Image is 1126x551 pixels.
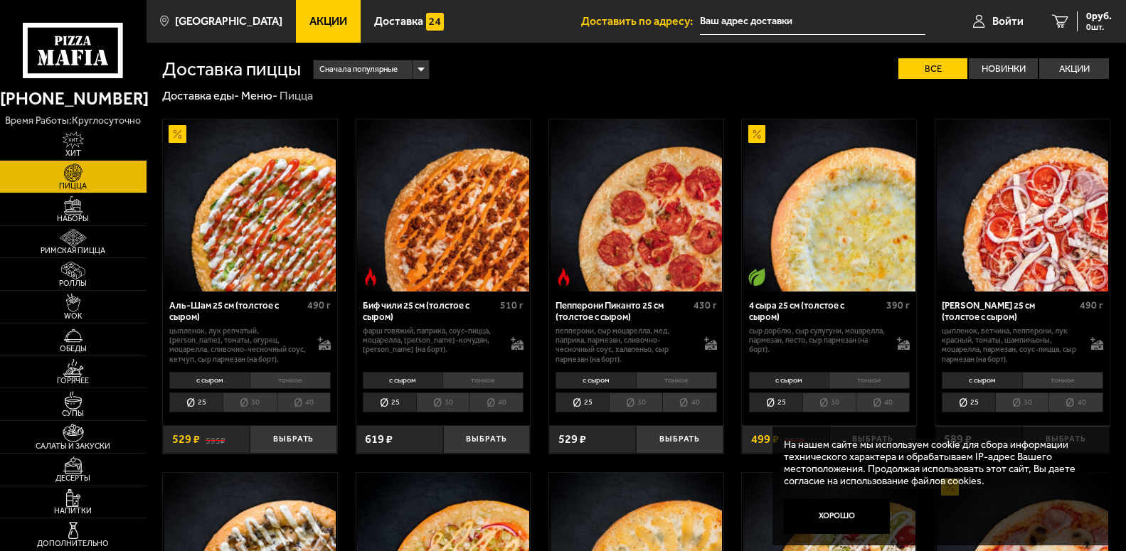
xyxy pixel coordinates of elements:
[374,16,423,27] span: Доставка
[307,299,331,311] span: 490 г
[469,392,524,412] li: 40
[250,372,331,389] li: тонкое
[309,16,347,27] span: Акции
[363,392,416,412] li: 25
[995,392,1048,412] li: 30
[500,299,524,311] span: 510 г
[662,392,716,412] li: 40
[829,372,910,389] li: тонкое
[442,372,524,389] li: тонкое
[749,392,802,412] li: 25
[556,300,690,323] div: Пепперони Пиканто 25 см (толстое с сыром)
[163,119,337,291] a: АкционныйАль-Шам 25 см (толстое с сыром)
[802,392,856,412] li: 30
[241,89,277,102] a: Меню-
[1086,23,1112,31] span: 0 шт.
[742,119,916,291] a: АкционныйВегетарианское блюдо4 сыра 25 см (толстое с сыром)
[784,498,889,533] button: Хорошо
[223,392,276,412] li: 30
[416,392,469,412] li: 30
[636,425,723,454] button: Выбрать
[172,434,200,445] span: 529 ₽
[942,300,1076,323] div: [PERSON_NAME] 25 см (толстое с сыром)
[748,268,766,286] img: Вегетарианское блюдо
[169,125,186,143] img: Акционный
[700,9,925,35] input: Ваш адрес доставки
[749,300,883,323] div: 4 сыра 25 см (толстое с сыром)
[362,268,380,286] img: Острое блюдо
[898,58,967,79] label: Все
[162,60,301,78] h1: Доставка пиццы
[749,372,829,389] li: с сыром
[829,425,916,454] button: Выбрать
[363,326,499,355] p: фарш говяжий, паприка, соус-пицца, моцарелла, [PERSON_NAME]-кочудян, [PERSON_NAME] (на борт).
[277,392,331,412] li: 40
[169,392,223,412] li: 25
[556,372,636,389] li: с сыром
[356,119,531,291] a: Острое блюдоБиф чили 25 см (толстое с сыром)
[748,125,766,143] img: Акционный
[363,372,443,389] li: с сыром
[206,434,225,445] s: 595 ₽
[937,119,1109,291] img: Петровская 25 см (толстое с сыром)
[1022,425,1109,454] button: Выбрать
[365,434,393,445] span: 619 ₽
[749,326,886,355] p: сыр дорблю, сыр сулугуни, моцарелла, пармезан, песто, сыр пармезан (на борт).
[169,300,304,323] div: Аль-Шам 25 см (толстое с сыром)
[743,119,915,291] img: 4 сыра 25 см (толстое с сыром)
[363,300,497,323] div: Биф чили 25 см (толстое с сыром)
[1080,299,1103,311] span: 490 г
[426,13,444,31] img: 15daf4d41897b9f0e9f617042186c801.svg
[357,119,529,291] img: Биф чили 25 см (толстое с сыром)
[549,119,723,291] a: Острое блюдоПепперони Пиканто 25 см (толстое с сыром)
[551,119,723,291] img: Пепперони Пиканто 25 см (толстое с сыром)
[784,439,1090,487] p: На нашем сайте мы используем cookie для сбора информации технического характера и обрабатываем IP...
[636,372,717,389] li: тонкое
[1086,11,1112,21] span: 0 руб.
[609,392,662,412] li: 30
[1022,372,1103,389] li: тонкое
[694,299,717,311] span: 430 г
[1039,58,1108,79] label: Акции
[969,58,1038,79] label: Новинки
[886,299,910,311] span: 390 г
[164,119,336,291] img: Аль-Шам 25 см (толстое с сыром)
[169,372,250,389] li: с сыром
[1048,392,1103,412] li: 40
[935,119,1110,291] a: Петровская 25 см (толстое с сыром)
[558,434,586,445] span: 529 ₽
[162,89,239,102] a: Доставка еды-
[250,425,336,454] button: Выбрать
[169,326,306,364] p: цыпленок, лук репчатый, [PERSON_NAME], томаты, огурец, моцарелла, сливочно-чесночный соус, кетчуп...
[555,268,573,286] img: Острое блюдо
[556,392,609,412] li: 25
[942,392,995,412] li: 25
[942,326,1078,364] p: цыпленок, ветчина, пепперони, лук красный, томаты, шампиньоны, моцарелла, пармезан, соус-пицца, с...
[443,425,530,454] button: Выбрать
[856,392,910,412] li: 40
[942,372,1022,389] li: с сыром
[556,326,692,364] p: пепперони, сыр Моцарелла, мед, паприка, пармезан, сливочно-чесночный соус, халапеньо, сыр пармеза...
[581,16,700,27] span: Доставить по адресу:
[319,58,398,80] span: Сначала популярные
[992,16,1024,27] span: Войти
[751,434,779,445] span: 499 ₽
[175,16,282,27] span: [GEOGRAPHIC_DATA]
[280,88,313,103] div: Пицца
